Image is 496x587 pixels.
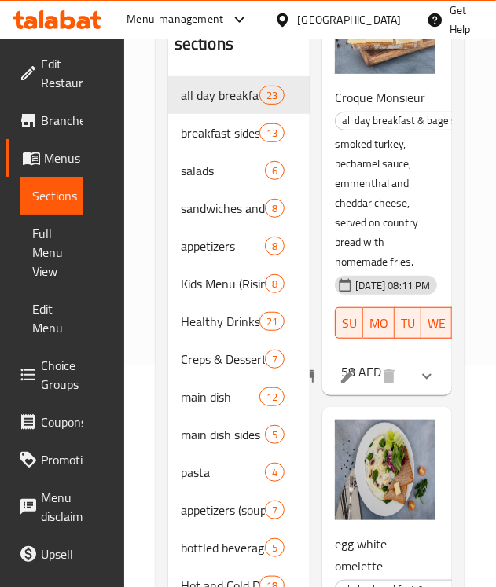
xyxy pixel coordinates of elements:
[401,312,415,335] span: TU
[6,45,97,101] a: Edit Restaurant
[181,312,259,331] span: Healthy Drinks
[168,303,310,340] div: Healthy Drinks21
[260,390,284,405] span: 12
[41,413,85,431] span: Coupons
[349,278,436,293] span: [DATE] 08:11 PM
[336,112,462,130] span: all day breakfast & bagels
[32,224,70,281] span: Full Menu View
[127,10,223,29] div: Menu-management
[6,101,97,139] a: Branches
[260,88,284,103] span: 23
[428,312,446,335] span: WE
[41,111,85,130] span: Branches
[260,314,284,329] span: 21
[335,134,427,272] p: smoked turkey, bechamel sauce, emmenthal and cheddar cheese, served on country bread with homemad...
[168,491,310,529] div: appetizers (soups)7
[168,189,310,227] div: sandwiches and wraps8
[265,350,285,369] div: items
[297,11,401,28] div: [GEOGRAPHIC_DATA]
[421,307,452,339] button: WE
[41,54,85,92] span: Edit Restaurant
[265,501,285,519] div: items
[41,356,79,394] span: Choice Groups
[259,387,285,406] div: items
[6,441,97,479] a: Promotions
[44,149,80,167] span: Menus
[417,367,436,386] svg: Show Choices
[265,161,285,180] div: items
[265,425,285,444] div: items
[266,201,284,216] span: 8
[395,307,421,339] button: TU
[335,86,425,109] span: Croque Monsieur
[265,199,285,218] div: items
[259,86,285,105] div: items
[168,227,310,265] div: appetizers8
[181,350,265,369] span: Creps & Desserts
[41,545,73,563] span: Upsell
[260,126,284,141] span: 13
[335,420,435,520] img: egg white omelette
[6,403,97,441] a: Coupons
[168,453,310,491] div: pasta4
[265,538,285,557] div: items
[175,9,233,56] h2: Menu sections
[408,358,446,395] button: show more
[20,177,90,215] a: Sections
[168,378,310,416] div: main dish12
[335,307,363,339] button: SU
[342,312,357,335] span: SU
[41,488,85,526] span: Menu disclaimer
[181,237,265,255] span: appetizers
[6,139,93,177] a: Menus
[168,76,310,114] div: all day breakfast & bagels23
[266,352,284,367] span: 7
[168,416,310,453] div: main dish sides5
[266,239,284,254] span: 8
[369,312,388,335] span: MO
[181,123,259,142] span: breakfast sides
[6,535,86,573] a: Upsell
[181,274,265,293] span: Kids Menu (Rising Stars)
[181,86,259,105] span: all day breakfast & bagels
[6,347,91,403] a: Choice Groups
[181,425,265,444] div: main dish sides
[32,186,77,205] span: Sections
[181,463,265,482] span: pasta
[168,114,310,152] div: breakfast sides13
[181,387,259,406] span: main dish
[339,367,358,386] a: Edit menu item
[335,112,463,130] div: all day breakfast & bagels
[266,541,284,556] span: 5
[20,215,83,290] a: Full Menu View
[266,427,284,442] span: 5
[370,358,408,395] button: delete
[266,277,284,292] span: 8
[181,538,265,557] span: bottled beverages
[181,501,265,519] span: appetizers (soups)
[168,265,310,303] div: Kids Menu (Rising Stars)8
[181,161,265,180] span: salads
[20,290,83,347] a: Edit Menu
[265,463,285,482] div: items
[335,532,387,578] span: egg white omelette
[363,307,395,339] button: MO
[181,199,265,218] span: sandwiches and wraps
[168,152,310,189] div: salads6
[41,450,85,469] span: Promotions
[266,163,284,178] span: 6
[32,299,70,337] span: Edit Menu
[168,529,310,567] div: bottled beverages5
[259,312,285,331] div: items
[266,503,284,518] span: 7
[168,340,310,378] div: Creps & Desserts7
